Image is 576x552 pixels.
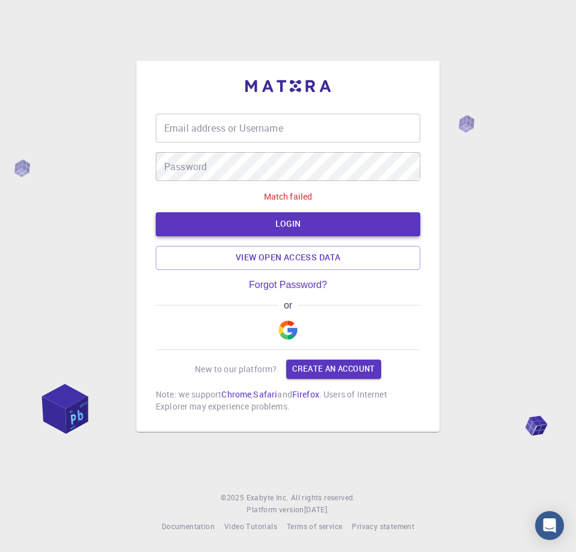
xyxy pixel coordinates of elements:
[304,504,329,516] a: [DATE].
[249,280,327,290] a: Forgot Password?
[221,492,246,504] span: © 2025
[264,191,313,203] p: Match failed
[156,388,420,412] p: Note: we support , and . Users of Internet Explorer may experience problems.
[278,300,298,311] span: or
[247,492,289,504] a: Exabyte Inc.
[195,363,277,375] p: New to our platform?
[162,521,215,533] a: Documentation
[304,504,329,514] span: [DATE] .
[221,388,251,400] a: Chrome
[278,320,298,340] img: Google
[247,492,289,502] span: Exabyte Inc.
[291,492,355,504] span: All rights reserved.
[156,246,420,270] a: View open access data
[292,388,319,400] a: Firefox
[352,521,414,531] span: Privacy statement
[287,521,342,533] a: Terms of service
[286,360,381,379] a: Create an account
[224,521,277,531] span: Video Tutorials
[287,521,342,531] span: Terms of service
[162,521,215,531] span: Documentation
[535,511,564,540] div: Open Intercom Messenger
[156,212,420,236] button: LOGIN
[253,388,277,400] a: Safari
[247,504,304,516] span: Platform version
[224,521,277,533] a: Video Tutorials
[352,521,414,533] a: Privacy statement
